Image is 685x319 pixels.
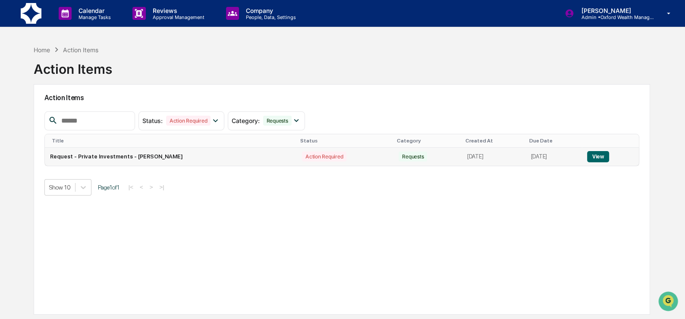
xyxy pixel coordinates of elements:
button: |< [126,183,136,191]
button: View [587,151,609,162]
td: [DATE] [462,148,526,166]
a: 🔎Data Lookup [5,121,58,137]
div: Action Required [302,152,346,161]
iframe: Open customer support [657,291,681,314]
td: [DATE] [525,148,581,166]
h2: Action Items [44,94,639,102]
p: Admin • Oxford Wealth Management [574,14,654,20]
div: Start new chat [29,66,141,74]
p: Reviews [146,7,209,14]
button: >| [157,183,167,191]
span: Attestations [71,108,107,117]
span: Pylon [86,146,104,152]
p: [PERSON_NAME] [574,7,654,14]
a: 🗄️Attestations [59,105,110,120]
td: Request - Private Investments - [PERSON_NAME] [45,148,297,166]
div: Status [300,138,390,144]
p: Company [239,7,300,14]
p: Approval Management [146,14,209,20]
span: Data Lookup [17,125,54,133]
span: Status : [142,117,163,124]
div: Home [34,46,50,54]
p: Calendar [72,7,115,14]
button: Start new chat [147,68,157,79]
div: Action Items [63,46,98,54]
div: Requests [263,116,292,126]
a: Powered byPylon [61,145,104,152]
div: We're available if you need us! [29,74,109,81]
p: People, Data, Settings [239,14,300,20]
a: 🖐️Preclearance [5,105,59,120]
span: Preclearance [17,108,56,117]
p: How can we help? [9,18,157,32]
div: 🗄️ [63,109,69,116]
div: Action Required [166,116,211,126]
span: Category : [232,117,260,124]
a: View [587,153,609,160]
div: Created At [465,138,522,144]
div: 🔎 [9,126,16,133]
p: Manage Tasks [72,14,115,20]
span: Page 1 of 1 [98,184,119,191]
div: 🖐️ [9,109,16,116]
button: > [147,183,156,191]
div: Action Items [34,54,112,77]
div: Category [397,138,459,144]
button: < [137,183,146,191]
img: logo [21,3,41,24]
div: Title [52,138,293,144]
div: Requests [399,152,427,161]
div: Due Date [529,138,578,144]
img: 1746055101610-c473b297-6a78-478c-a979-82029cc54cd1 [9,66,24,81]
